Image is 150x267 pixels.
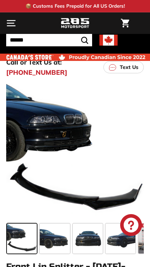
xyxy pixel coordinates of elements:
input: Search [6,34,92,46]
p: Text Us [120,63,138,71]
img: Logo_285_Motorsport_areodynamics_components [60,17,90,30]
inbox-online-store-chat: Shopify online store chat [118,214,144,238]
p: Call or Text Us at: [6,57,62,67]
a: Text Us [103,61,144,73]
p: 📦 Customs Fees Prepaid for All US Orders! [25,3,125,10]
a: Cart [117,13,133,34]
a: [PHONE_NUMBER] [6,67,67,77]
